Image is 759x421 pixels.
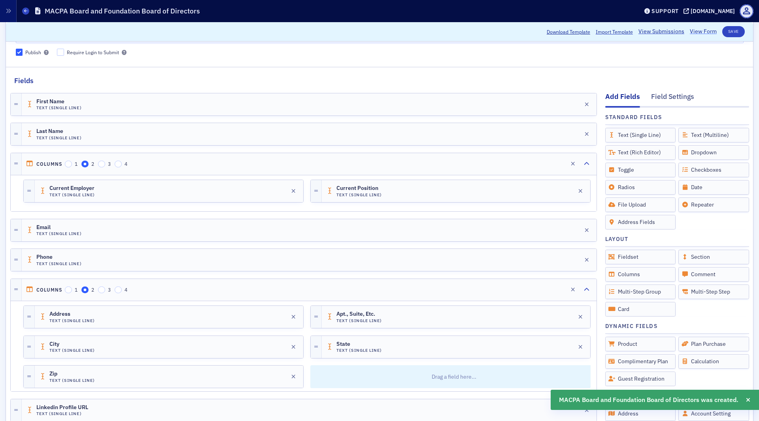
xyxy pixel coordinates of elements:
[678,250,749,264] div: Section
[605,91,640,107] div: Add Fields
[678,128,749,142] div: Text (Multiline)
[36,135,82,140] h4: Text (Single Line)
[98,286,105,294] input: 3
[49,371,94,377] span: Zip
[605,250,676,264] div: Fieldset
[25,49,41,56] div: Publish
[678,354,749,369] div: Calculation
[678,284,749,299] div: Multi-Step Step
[678,337,749,351] div: Plan Purchase
[125,161,127,167] span: 4
[605,215,676,229] div: Address Fields
[605,372,676,386] div: Guest Registration
[49,348,95,353] h4: Text (Single Line)
[65,286,72,294] input: 1
[36,99,81,105] span: First Name
[57,49,64,56] input: Require Login to Submit
[605,113,663,121] h4: Standard Fields
[336,348,382,353] h4: Text (Single Line)
[67,49,119,56] div: Require Login to Submit
[678,406,749,421] div: Account Setting
[678,197,749,212] div: Repeater
[49,318,95,323] h4: Text (Single Line)
[605,180,676,195] div: Radios
[313,365,595,388] p: Drag a field here...
[678,180,749,195] div: Date
[108,161,111,167] span: 3
[559,395,738,405] span: MACPA Board and Foundation Board of Directors was created.
[36,224,81,231] span: Email
[16,49,23,56] input: Publish
[14,76,34,86] h2: Fields
[722,26,745,37] button: Save
[75,286,77,293] span: 1
[605,235,629,243] h4: Layout
[36,231,82,236] h4: Text (Single Line)
[49,311,94,317] span: Address
[678,163,749,177] div: Checkboxes
[651,91,694,106] div: Field Settings
[605,322,658,330] h4: Dynamic Fields
[605,337,676,351] div: Product
[683,8,738,14] button: [DOMAIN_NAME]
[49,192,95,197] h4: Text (Single Line)
[49,341,94,347] span: City
[115,161,122,168] input: 4
[75,161,77,167] span: 1
[36,404,88,411] span: Linkedin Profile URL
[98,161,105,168] input: 3
[605,267,676,282] div: Columns
[45,6,200,16] h1: MACPA Board and Foundation Board of Directors
[49,378,95,383] h4: Text (Single Line)
[691,8,735,15] div: [DOMAIN_NAME]
[36,254,81,260] span: Phone
[36,287,62,293] h4: Columns
[651,8,679,15] div: Support
[605,197,676,212] div: File Upload
[125,286,127,293] span: 4
[49,185,94,192] span: Current Employer
[605,354,676,369] div: Complimentary Plan
[596,28,633,35] span: Import Template
[678,145,749,160] div: Dropdown
[91,286,94,293] span: 2
[115,286,122,294] input: 4
[336,185,381,192] span: Current Position
[605,163,676,177] div: Toggle
[108,286,111,293] span: 3
[65,161,72,168] input: 1
[36,128,81,135] span: Last Name
[605,128,676,142] div: Text (Single Line)
[81,286,89,294] input: 2
[36,411,88,416] h4: Text (Single Line)
[36,261,82,266] h4: Text (Single Line)
[605,145,676,160] div: Text (Rich Editor)
[605,406,676,421] div: Address
[690,28,717,36] a: View Form
[36,105,82,110] h4: Text (Single Line)
[336,311,381,317] span: Apt., Suite, Etc.
[678,267,749,282] div: Comment
[605,284,676,299] div: Multi-Step Group
[81,161,89,168] input: 2
[336,318,382,323] h4: Text (Single Line)
[638,28,684,36] a: View Submissions
[336,192,382,197] h4: Text (Single Line)
[36,161,62,167] h4: Columns
[91,161,94,167] span: 2
[547,28,590,35] button: Download Template
[740,4,753,18] span: Profile
[336,341,381,347] span: State
[605,302,676,317] div: Card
